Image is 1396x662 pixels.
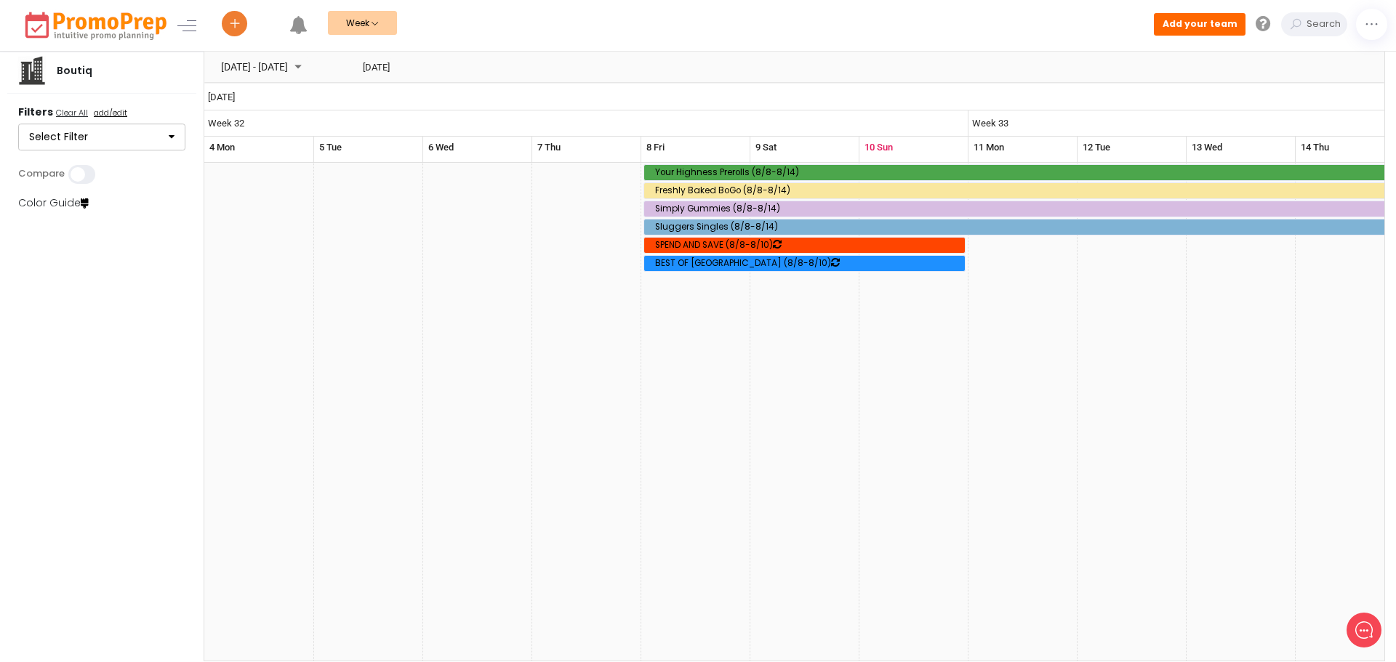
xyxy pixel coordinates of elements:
[651,257,840,270] div: BEST OF [GEOGRAPHIC_DATA] (8/8-8/10)
[651,203,780,216] div: Simply Gummies (8/8-8/14)
[18,124,185,151] button: Select Filter
[204,52,1384,82] div: Scheduler
[208,118,244,129] span: Week 32
[121,508,184,517] span: We run on Gist
[536,140,637,155] div: 7 Thu
[94,155,174,166] span: New conversation
[641,163,750,661] td: Friday, August 8, 2025 at 12:00:00 AM GMT-04:00 Ends At Friday, August 8, 2025 at 12:30:00 AM GMT...
[1190,140,1291,155] div: 13 Wed
[427,140,528,155] div: 6 Wed
[1154,13,1245,35] button: Add your team
[651,239,782,252] div: SPEND AND SAVE (8/8-8/10)
[643,237,966,254] div: SPEND AND SAVE Begin From Friday, August 8, 2025 at 12:00:00 AM GMT-04:00 Ends At Sunday, August ...
[422,163,531,661] td: Wednesday, August 6, 2025 at 12:00:00 AM GMT-04:00 Ends At Wednesday, August 6, 2025 at 12:30:00 ...
[204,163,313,661] td: Monday, August 4, 2025 at 12:00:00 AM GMT-04:00 Ends At Monday, August 4, 2025 at 12:30:00 AM GMT...
[204,51,1385,661] ejs-schedule: Timeline Week of August 10, 2025
[47,63,103,78] div: Boutiq
[750,163,859,661] td: Saturday, August 9, 2025 at 12:00:00 AM GMT-04:00 Ends At Saturday, August 9, 2025 at 12:30:00 AM...
[863,140,964,155] div: 10 Sun
[18,105,53,119] strong: Filters
[643,255,966,272] div: BEST OF BOSTON Begin From Friday, August 8, 2025 at 12:00:00 AM GMT-04:00 Ends At Sunday, August ...
[313,163,422,661] td: Tuesday, August 5, 2025 at 12:00:00 AM GMT-04:00 Ends At Tuesday, August 5, 2025 at 12:30:00 AM G...
[972,118,1008,129] span: Week 33
[651,166,799,179] div: Your Highness Prerolls (8/8-8/14)
[1186,163,1295,661] td: Wednesday, August 13, 2025 at 12:00:00 AM GMT-04:00 Ends At Wednesday, August 13, 2025 at 12:30:0...
[754,140,855,155] div: 9 Sat
[972,140,1073,155] div: 11 Mon
[859,163,968,661] td: Sunday, August 10, 2025 at 12:00:00 AM GMT-04:00 Ends At Sunday, August 10, 2025 at 12:30:00 AM G...
[645,140,746,155] div: 8 Fri
[1077,163,1186,661] td: Tuesday, August 12, 2025 at 12:00:00 AM GMT-04:00 Ends At Tuesday, August 12, 2025 at 12:30:00 AM...
[1347,613,1381,647] iframe: gist-messenger-bubble-iframe
[208,140,310,155] div: 4 Mon
[22,97,269,120] h2: What can we do to help?
[91,107,130,121] a: add/edit
[1303,12,1347,36] input: Search
[1081,140,1182,155] div: 12 Tue
[360,58,392,76] button: Today
[23,146,268,175] button: New conversation
[651,221,778,234] div: Sluggers Singles (8/8-8/14)
[328,11,397,35] button: Week
[1163,17,1237,30] strong: Add your team
[22,70,269,94] h1: Hello [PERSON_NAME]!
[651,185,790,198] div: Freshly Baked BoGo (8/8-8/14)
[219,57,308,76] button: August 04 - 31, 2025
[531,163,641,661] td: Thursday, August 7, 2025 at 12:00:00 AM GMT-04:00 Ends At Thursday, August 7, 2025 at 12:30:00 AM...
[94,107,127,118] u: add/edit
[18,195,89,210] a: Color Guide
[18,168,65,179] label: Compare
[220,58,289,76] span: [DATE] - [DATE]
[318,140,419,155] div: 5 Tue
[361,58,391,76] span: [DATE]
[17,56,47,85] img: company.png
[968,163,1077,661] td: Monday, August 11, 2025 at 12:00:00 AM GMT-04:00 Ends At Monday, August 11, 2025 at 12:30:00 AM G...
[208,92,235,102] span: [DATE]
